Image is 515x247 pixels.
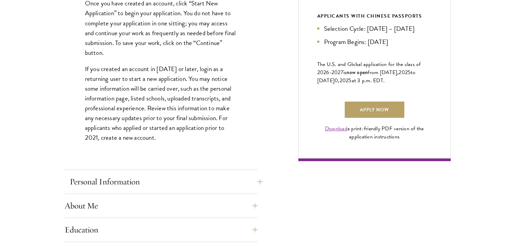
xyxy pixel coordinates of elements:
a: Download [325,125,347,133]
span: , [338,76,339,85]
span: -202 [329,68,341,76]
span: 0 [335,76,338,85]
span: now open [346,68,368,76]
span: 202 [340,76,349,85]
span: from [DATE], [368,68,399,76]
span: The U.S. and Global application for the class of 202 [317,60,421,76]
div: a print-friendly PDF version of the application instructions [317,125,432,141]
button: About Me [65,198,258,214]
span: 202 [399,68,408,76]
p: If you created an account in [DATE] or later, login as a returning user to start a new applicatio... [85,64,237,143]
span: is [343,68,347,76]
span: 5 [348,76,351,85]
button: Personal Information [70,174,263,190]
div: APPLICANTS WITH CHINESE PASSPORTS [317,12,432,20]
span: 5 [408,68,411,76]
span: 7 [341,68,343,76]
button: Education [65,222,258,238]
span: 6 [326,68,329,76]
a: Apply Now [345,102,404,118]
li: Selection Cycle: [DATE] – [DATE] [317,24,432,33]
li: Program Begins: [DATE] [317,37,432,47]
span: at 3 p.m. EDT. [352,76,385,85]
span: to [DATE] [317,68,415,85]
